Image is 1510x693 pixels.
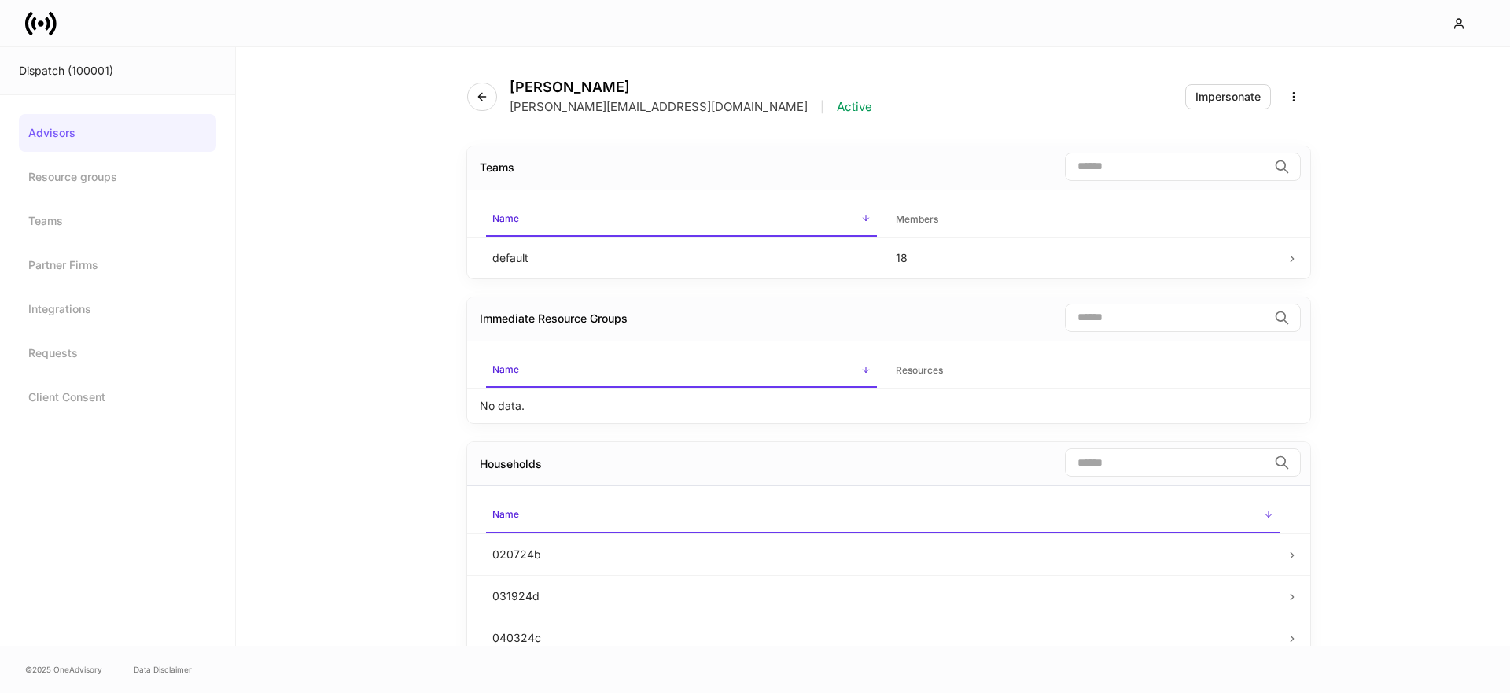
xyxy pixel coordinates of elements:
[19,158,216,196] a: Resource groups
[820,99,824,115] p: |
[486,203,877,237] span: Name
[492,507,519,522] h6: Name
[19,378,216,416] a: Client Consent
[492,211,519,226] h6: Name
[883,237,1287,278] td: 18
[480,311,628,326] div: Immediate Resource Groups
[480,575,1286,617] td: 031924d
[889,204,1280,236] span: Members
[1195,91,1261,102] div: Impersonate
[480,160,514,175] div: Teams
[134,663,192,676] a: Data Disclaimer
[510,99,808,115] p: [PERSON_NAME][EMAIL_ADDRESS][DOMAIN_NAME]
[1185,84,1271,109] button: Impersonate
[889,355,1280,387] span: Resources
[480,533,1286,575] td: 020724b
[19,114,216,152] a: Advisors
[480,237,883,278] td: default
[19,202,216,240] a: Teams
[896,363,943,378] h6: Resources
[480,456,542,472] div: Households
[480,398,525,414] p: No data.
[19,290,216,328] a: Integrations
[837,99,872,115] p: Active
[486,499,1280,533] span: Name
[19,63,216,79] div: Dispatch (100001)
[19,334,216,372] a: Requests
[25,663,102,676] span: © 2025 OneAdvisory
[510,79,872,96] h4: [PERSON_NAME]
[486,354,877,388] span: Name
[896,212,938,227] h6: Members
[480,617,1286,658] td: 040324c
[492,362,519,377] h6: Name
[19,246,216,284] a: Partner Firms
